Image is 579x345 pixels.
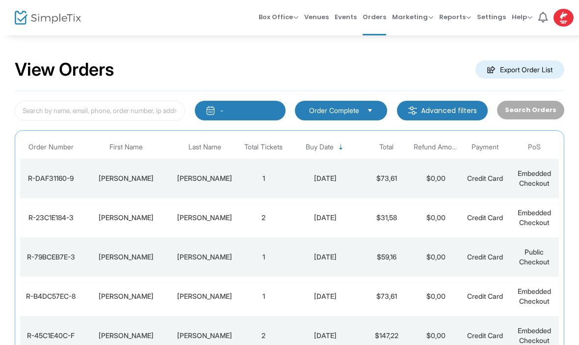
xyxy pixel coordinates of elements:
[290,213,359,223] div: 2025-08-18
[397,101,488,120] m-button: Advanced filters
[362,237,411,277] td: $59,16
[188,143,221,151] span: Last Name
[220,106,223,115] div: -
[439,12,471,22] span: Reports
[362,159,411,198] td: $73,61
[518,326,551,345] span: Embedded Checkout
[362,277,411,316] td: $73,61
[518,287,551,305] span: Embedded Checkout
[84,291,167,301] div: Raphaëlle
[173,331,237,341] div: Lapointe
[467,331,503,340] span: Credit Card
[84,213,167,223] div: Martine
[337,144,345,151] span: Sortable
[528,143,541,151] span: PoS
[84,331,167,341] div: Catherine
[467,174,503,182] span: Credit Card
[475,60,564,79] m-button: Export Order List
[23,291,79,301] div: R-B4DC57EC-8
[290,252,359,262] div: 2025-08-18
[408,106,418,115] img: filter
[173,291,237,301] div: Béland
[411,159,460,198] td: $0,00
[362,198,411,237] td: $31,58
[309,106,359,115] span: Order Complete
[477,4,506,29] span: Settings
[259,12,298,22] span: Box Office
[472,143,499,151] span: Payment
[23,331,79,341] div: R-45C1E40C-F
[195,101,286,120] button: -
[239,277,288,316] td: 1
[518,208,551,227] span: Embedded Checkout
[84,252,167,262] div: Antoine
[28,143,74,151] span: Order Number
[411,237,460,277] td: $0,00
[411,277,460,316] td: $0,00
[519,248,550,266] span: Public Checkout
[290,331,359,341] div: 2025-08-18
[109,143,143,151] span: First Name
[363,4,386,29] span: Orders
[362,136,411,159] th: Total
[173,213,237,223] div: Hovington
[512,12,532,22] span: Help
[290,291,359,301] div: 2025-08-18
[239,159,288,198] td: 1
[23,173,79,183] div: R-DAF31160-9
[173,173,237,183] div: marcoux
[15,59,114,81] h2: View Orders
[411,136,460,159] th: Refund Amount
[335,4,357,29] span: Events
[467,213,503,222] span: Credit Card
[467,292,503,300] span: Credit Card
[290,173,359,183] div: 2025-08-18
[306,143,334,151] span: Buy Date
[23,213,79,223] div: R-23C1E184-3
[23,252,79,262] div: R-79BCEB7E-3
[518,169,551,187] span: Embedded Checkout
[239,198,288,237] td: 2
[467,253,503,261] span: Credit Card
[15,101,185,121] input: Search by name, email, phone, order number, ip address, or last 4 digits of card
[84,173,167,183] div: sandra
[363,105,377,116] button: Select
[304,4,329,29] span: Venues
[173,252,237,262] div: Beaudoin
[392,12,433,22] span: Marketing
[239,237,288,277] td: 1
[206,106,215,115] img: monthly
[239,136,288,159] th: Total Tickets
[411,198,460,237] td: $0,00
